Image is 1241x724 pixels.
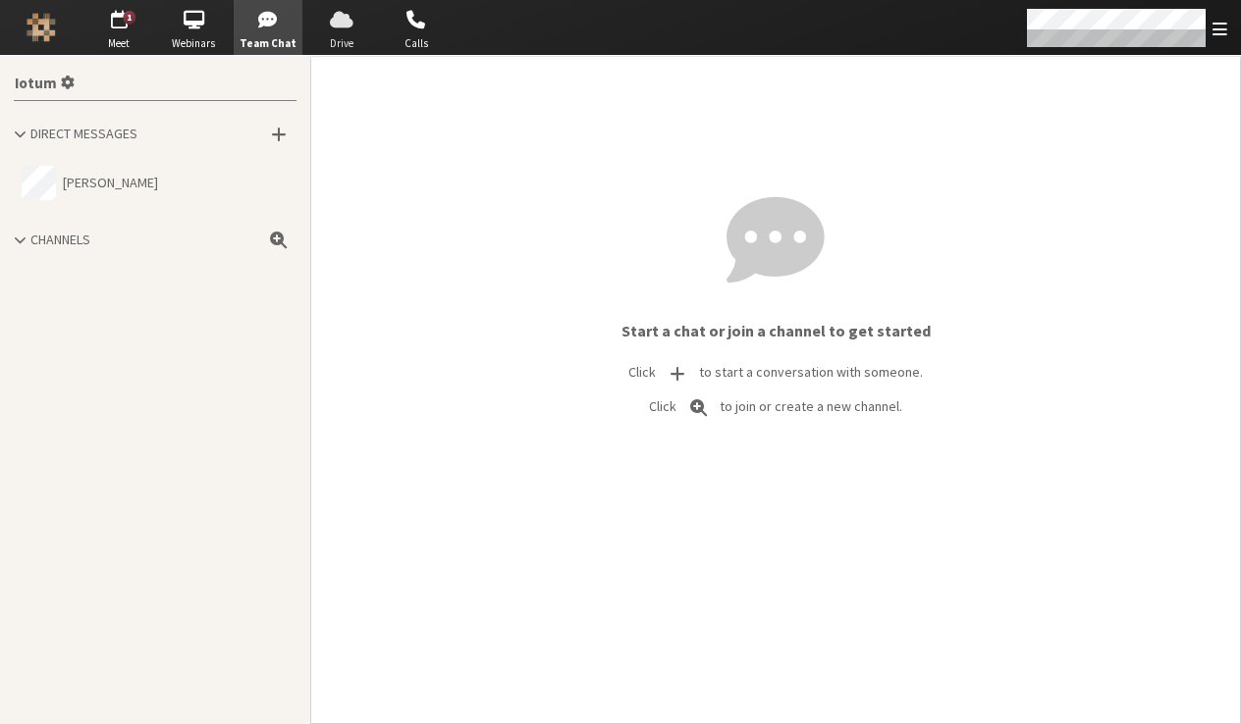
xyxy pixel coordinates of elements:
span: Meet [84,35,153,52]
span: Team Chat [234,35,302,52]
span: Drive [307,35,376,52]
div: 1 [124,11,136,25]
button: [PERSON_NAME] [14,158,297,209]
span: Calls [382,35,451,52]
button: Settings [7,63,81,100]
span: Webinars [159,35,228,52]
span: Channels [30,231,90,248]
span: Direct Messages [30,125,137,142]
p: Click to start a conversation with someone. Click to join or create a new channel. [311,356,1240,425]
p: Start a chat or join a channel to get started [311,319,1240,342]
span: Iotum [15,76,57,92]
img: Iotum [27,13,56,42]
